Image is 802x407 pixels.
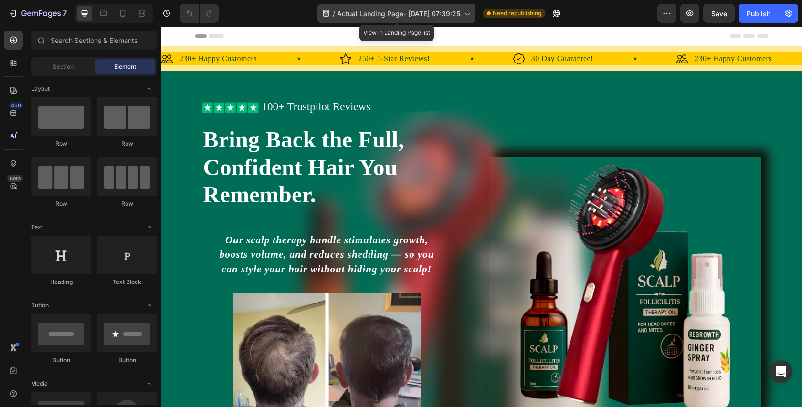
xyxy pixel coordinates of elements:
[31,356,91,365] div: Button
[31,301,49,310] span: Button
[31,278,91,286] div: Heading
[142,81,157,96] span: Toggle open
[31,139,91,148] div: Row
[161,27,802,407] iframe: Design area
[63,8,67,19] p: 7
[493,9,541,18] span: Need republishing
[31,379,48,388] span: Media
[180,4,219,23] div: Undo/Redo
[7,175,23,182] div: Beta
[9,102,23,109] div: 450
[337,9,460,19] span: Actual Landing Page- [DATE] 07:39:25
[31,199,91,208] div: Row
[97,199,157,208] div: Row
[31,84,50,93] span: Layout
[97,139,157,148] div: Row
[4,4,71,23] button: 7
[53,63,74,71] span: Section
[747,9,770,19] div: Publish
[31,31,157,50] input: Search Sections & Elements
[711,10,727,18] span: Save
[333,9,335,19] span: /
[97,278,157,286] div: Text Block
[703,4,735,23] button: Save
[142,219,157,235] span: Toggle open
[142,298,157,313] span: Toggle open
[31,223,43,231] span: Text
[328,130,600,392] img: gempages_579959335975649813-03051dff-a3e2-44b7-8142-d5fa0dd7876a.png
[73,267,260,405] img: gempages_579959335975649813-afe64a85-a725-4554-b93c-fd529508e116.png
[142,376,157,391] span: Toggle open
[739,4,779,23] button: Publish
[114,63,136,71] span: Element
[770,360,792,383] div: Open Intercom Messenger
[97,356,157,365] div: Button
